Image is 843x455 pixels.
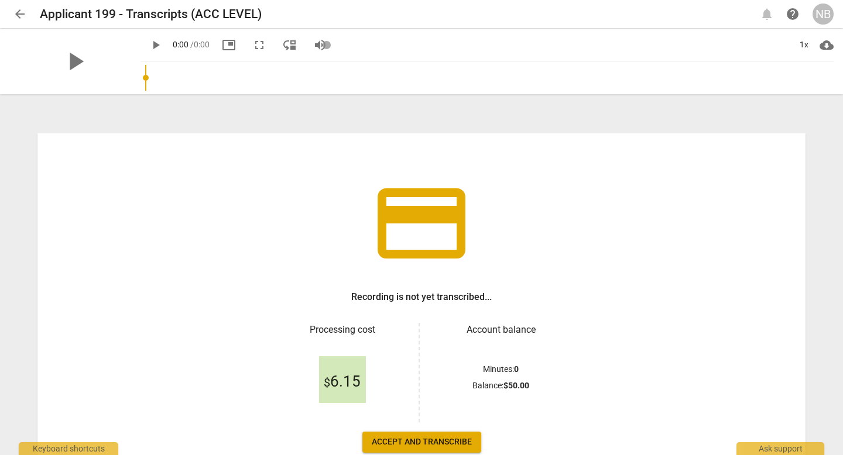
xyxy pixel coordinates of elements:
span: volume_up [313,38,327,52]
h3: Account balance [434,323,568,337]
span: picture_in_picture [222,38,236,52]
span: arrow_back [13,7,27,21]
span: / 0:00 [190,40,210,49]
span: cloud_download [820,38,834,52]
button: Play [145,35,166,56]
span: $ [324,375,330,389]
h3: Processing cost [275,323,409,337]
span: fullscreen [252,38,266,52]
b: $ 50.00 [503,381,529,390]
span: play_arrow [149,38,163,52]
span: 0:00 [173,40,189,49]
b: 0 [514,364,519,374]
span: move_down [283,38,297,52]
div: Keyboard shortcuts [19,442,118,455]
p: Balance : [472,380,529,392]
h2: Applicant 199 - Transcripts (ACC LEVEL) [40,7,262,22]
button: Volume [310,35,331,56]
div: Ask support [736,442,824,455]
button: Fullscreen [249,35,270,56]
a: Help [782,4,803,25]
span: help [786,7,800,21]
button: View player as separate pane [279,35,300,56]
span: play_arrow [60,46,90,77]
h3: Recording is not yet transcribed... [351,290,492,304]
button: Picture in picture [218,35,239,56]
button: Accept and transcribe [362,432,481,453]
span: 6.15 [324,373,361,391]
div: 1x [793,36,815,54]
p: Minutes : [483,363,519,375]
button: NB [813,4,834,25]
span: credit_card [369,171,474,276]
span: Accept and transcribe [372,436,472,448]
